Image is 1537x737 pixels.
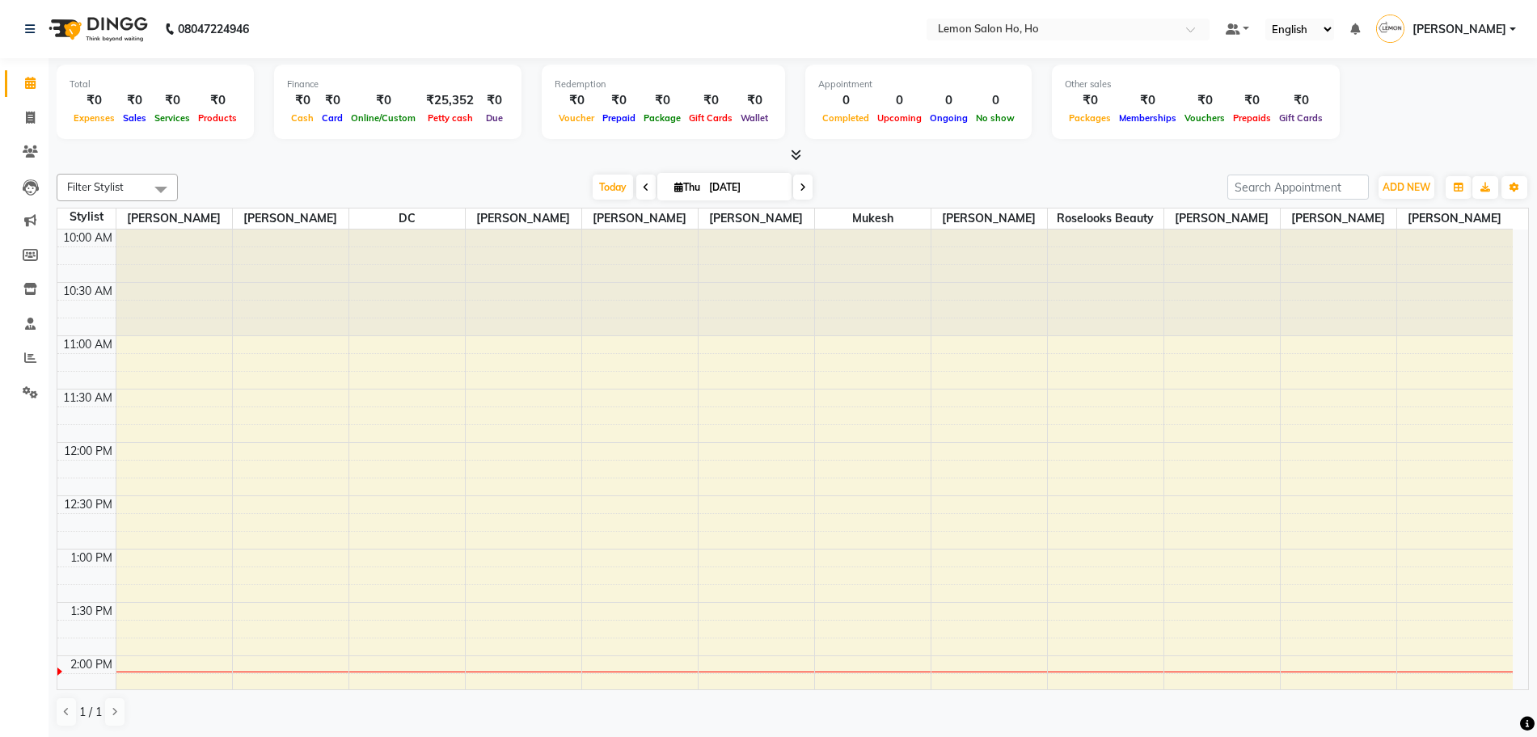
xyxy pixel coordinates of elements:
[1229,91,1275,110] div: ₹0
[1229,112,1275,124] span: Prepaids
[60,390,116,406] div: 11:30 AM
[555,78,772,91] div: Redemption
[1275,112,1327,124] span: Gift Cards
[685,91,737,110] div: ₹0
[287,91,318,110] div: ₹0
[972,112,1019,124] span: No show
[119,112,150,124] span: Sales
[480,91,509,110] div: ₹0
[79,704,102,721] span: 1 / 1
[61,496,116,513] div: 12:30 PM
[318,91,347,110] div: ₹0
[1376,15,1404,43] img: Shadab
[815,208,931,229] span: Mukesh
[57,208,116,225] div: Stylist
[67,603,116,620] div: 1:30 PM
[482,112,507,124] span: Due
[287,78,509,91] div: Finance
[593,175,633,200] span: Today
[41,6,152,52] img: logo
[1275,91,1327,110] div: ₹0
[1065,91,1115,110] div: ₹0
[598,91,640,110] div: ₹0
[420,91,480,110] div: ₹25,352
[598,112,640,124] span: Prepaid
[1412,21,1506,38] span: [PERSON_NAME]
[1065,78,1327,91] div: Other sales
[116,208,232,229] span: [PERSON_NAME]
[818,112,873,124] span: Completed
[1115,91,1180,110] div: ₹0
[555,91,598,110] div: ₹0
[347,112,420,124] span: Online/Custom
[349,208,465,229] span: DC
[670,181,704,193] span: Thu
[1048,208,1163,229] span: Roselooks Beauty
[818,78,1019,91] div: Appointment
[555,112,598,124] span: Voucher
[1281,208,1396,229] span: [PERSON_NAME]
[67,180,124,193] span: Filter Stylist
[1379,176,1434,199] button: ADD NEW
[873,91,926,110] div: 0
[926,112,972,124] span: Ongoing
[1115,112,1180,124] span: Memberships
[1227,175,1369,200] input: Search Appointment
[931,208,1047,229] span: [PERSON_NAME]
[67,656,116,673] div: 2:00 PM
[1164,208,1280,229] span: [PERSON_NAME]
[926,91,972,110] div: 0
[1065,112,1115,124] span: Packages
[287,112,318,124] span: Cash
[873,112,926,124] span: Upcoming
[640,112,685,124] span: Package
[150,112,194,124] span: Services
[194,112,241,124] span: Products
[318,112,347,124] span: Card
[119,91,150,110] div: ₹0
[60,230,116,246] div: 10:00 AM
[704,175,785,200] input: 2025-09-04
[70,78,241,91] div: Total
[466,208,581,229] span: [PERSON_NAME]
[194,91,241,110] div: ₹0
[67,550,116,566] div: 1:00 PM
[699,208,814,229] span: [PERSON_NAME]
[685,112,737,124] span: Gift Cards
[1180,91,1229,110] div: ₹0
[1383,181,1430,193] span: ADD NEW
[70,91,119,110] div: ₹0
[70,112,119,124] span: Expenses
[737,91,772,110] div: ₹0
[424,112,477,124] span: Petty cash
[582,208,698,229] span: [PERSON_NAME]
[178,6,249,52] b: 08047224946
[60,283,116,300] div: 10:30 AM
[818,91,873,110] div: 0
[347,91,420,110] div: ₹0
[233,208,348,229] span: [PERSON_NAME]
[1397,208,1514,229] span: [PERSON_NAME]
[60,336,116,353] div: 11:00 AM
[972,91,1019,110] div: 0
[737,112,772,124] span: Wallet
[150,91,194,110] div: ₹0
[640,91,685,110] div: ₹0
[1180,112,1229,124] span: Vouchers
[61,443,116,460] div: 12:00 PM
